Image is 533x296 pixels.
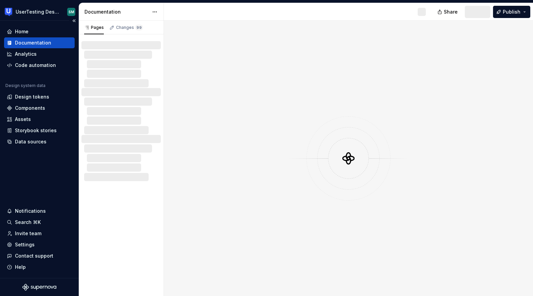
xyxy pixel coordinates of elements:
[22,284,56,291] svg: Supernova Logo
[4,125,75,136] a: Storybook stories
[69,9,74,15] div: SM
[493,6,530,18] button: Publish
[15,93,49,100] div: Design tokens
[5,8,13,16] img: 41adf70f-fc1c-4662-8e2d-d2ab9c673b1b.png
[15,138,46,145] div: Data sources
[444,8,458,15] span: Share
[4,262,75,273] button: Help
[4,49,75,59] a: Analytics
[116,25,143,30] div: Changes
[15,253,53,259] div: Contact support
[15,241,35,248] div: Settings
[503,8,520,15] span: Publish
[434,6,462,18] button: Share
[4,114,75,125] a: Assets
[15,219,41,226] div: Search ⌘K
[15,208,46,214] div: Notifications
[15,230,41,237] div: Invite team
[4,26,75,37] a: Home
[84,8,149,15] div: Documentation
[4,239,75,250] a: Settings
[135,25,143,30] span: 99
[15,105,45,111] div: Components
[15,127,57,134] div: Storybook stories
[4,60,75,71] a: Code automation
[4,136,75,147] a: Data sources
[15,264,26,271] div: Help
[1,4,77,19] button: UserTesting Design SystemSM
[4,91,75,102] a: Design tokens
[15,39,51,46] div: Documentation
[4,228,75,239] a: Invite team
[15,116,31,123] div: Assets
[4,37,75,48] a: Documentation
[15,28,28,35] div: Home
[4,217,75,228] button: Search ⌘K
[16,8,59,15] div: UserTesting Design System
[5,83,45,88] div: Design system data
[4,103,75,114] a: Components
[69,16,79,25] button: Collapse sidebar
[15,62,56,69] div: Code automation
[4,206,75,216] button: Notifications
[15,51,37,57] div: Analytics
[84,25,104,30] div: Pages
[4,250,75,261] button: Contact support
